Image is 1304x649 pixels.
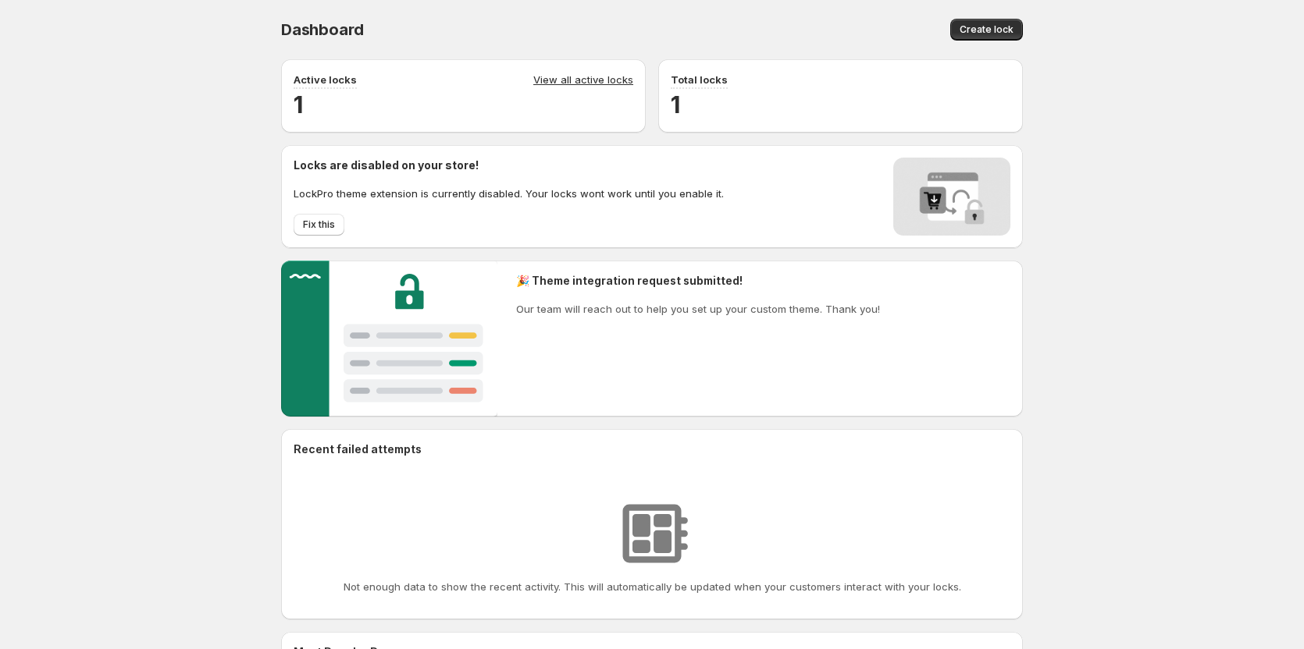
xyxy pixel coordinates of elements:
p: Not enough data to show the recent activity. This will automatically be updated when your custome... [344,579,961,594]
span: Create lock [960,23,1014,36]
h2: Locks are disabled on your store! [294,158,724,173]
h2: 🎉 Theme integration request submitted! [516,273,880,289]
button: Create lock [950,19,1023,41]
p: Our team will reach out to help you set up your custom theme. Thank you! [516,301,880,317]
p: Active locks [294,72,357,87]
h2: 1 [294,89,633,120]
span: Dashboard [281,20,364,39]
a: View all active locks [533,72,633,89]
img: Customer support [281,261,497,417]
img: No resources found [613,495,691,573]
p: Total locks [671,72,728,87]
h2: Recent failed attempts [294,442,422,457]
p: LockPro theme extension is currently disabled. Your locks wont work until you enable it. [294,186,724,201]
button: Fix this [294,214,344,236]
h2: 1 [671,89,1010,120]
span: Fix this [303,218,335,231]
img: Locks disabled [893,158,1010,236]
